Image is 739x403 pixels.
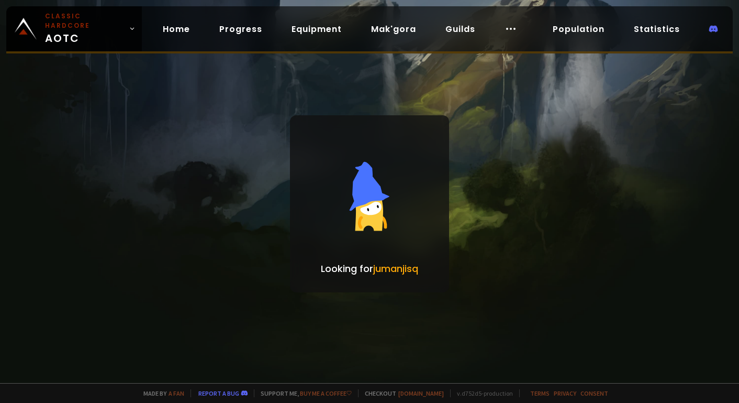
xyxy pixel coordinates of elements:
span: v. d752d5 - production [450,389,513,397]
a: Population [544,18,613,40]
a: Report a bug [198,389,239,397]
span: Made by [137,389,184,397]
a: Terms [530,389,550,397]
a: Consent [580,389,608,397]
span: AOTC [45,12,125,46]
a: Progress [211,18,271,40]
p: Looking for [321,262,418,276]
a: Home [154,18,198,40]
span: Support me, [254,389,352,397]
small: Classic Hardcore [45,12,125,30]
a: Statistics [625,18,688,40]
a: Equipment [283,18,350,40]
a: [DOMAIN_NAME] [398,389,444,397]
span: jumanjisq [373,262,418,275]
a: Classic HardcoreAOTC [6,6,142,51]
a: Guilds [437,18,484,40]
a: a fan [169,389,184,397]
a: Privacy [554,389,576,397]
a: Mak'gora [363,18,424,40]
span: Checkout [358,389,444,397]
a: Buy me a coffee [300,389,352,397]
